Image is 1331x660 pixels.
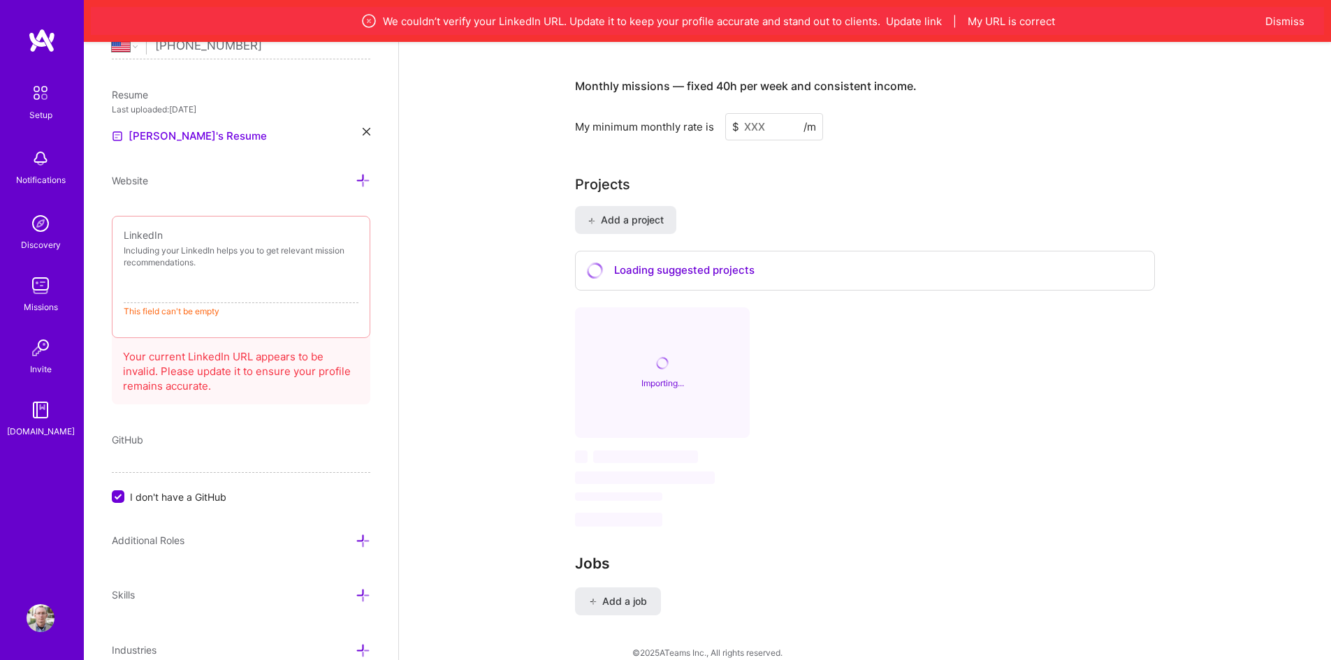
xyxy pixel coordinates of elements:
[575,174,630,195] div: Projects
[588,217,595,225] i: icon PlusBlack
[27,604,54,632] img: User Avatar
[1265,14,1304,29] button: Dismiss
[28,28,56,53] img: logo
[575,492,662,501] span: ‌
[26,78,55,108] img: setup
[575,119,714,134] div: My minimum monthly rate is
[112,175,148,186] span: Website
[112,128,267,145] a: [PERSON_NAME]'s Resume
[155,26,353,66] input: +1 (000) 000-0000
[24,300,58,314] div: Missions
[575,251,1155,291] div: Loading suggested projects
[112,131,123,142] img: Resume
[27,210,54,237] img: discovery
[112,89,148,101] span: Resume
[21,237,61,252] div: Discovery
[953,14,957,29] span: |
[112,589,135,601] span: Skills
[27,272,54,300] img: teamwork
[30,362,52,376] div: Invite
[575,587,661,615] button: Add a job
[23,604,58,632] a: User Avatar
[112,332,370,404] div: Your current LinkedIn URL appears to be invalid. Please update it to ensure your profile remains ...
[112,102,370,117] div: Last uploaded: [DATE]
[655,355,670,371] i: icon CircleLoadingViolet
[130,490,226,504] span: I don't have a GitHub
[886,14,942,29] button: Update link
[157,13,1258,29] div: We couldn’t verify your LinkedIn URL. Update it to keep your profile accurate and stand out to cl...
[968,14,1055,29] button: My URL is correct
[124,245,358,269] p: Including your LinkedIn helps you to get relevant mission recommendations.
[641,376,684,390] div: Importing...
[29,108,52,122] div: Setup
[593,450,698,463] span: ‌
[732,119,739,134] span: $
[575,450,588,463] span: ‌
[27,334,54,362] img: Invite
[588,213,664,227] span: Add a project
[27,396,54,424] img: guide book
[725,113,823,140] input: XXX
[589,598,597,606] i: icon PlusBlack
[575,80,917,93] h4: Monthly missions — fixed 40h per week and consistent income.
[575,471,715,484] span: ‌
[585,261,604,281] i: icon CircleLoadingViolet
[112,434,143,446] span: GitHub
[575,513,662,527] span: ‌
[575,206,676,234] button: Add a project
[7,424,75,439] div: [DOMAIN_NAME]
[589,594,647,608] span: Add a job
[575,555,1155,572] h3: Jobs
[803,119,816,134] span: /m
[112,644,157,656] span: Industries
[16,173,66,187] div: Notifications
[363,128,370,135] i: icon Close
[124,306,358,318] p: This field can't be empty
[124,229,163,241] span: LinkedIn
[112,534,184,546] span: Additional Roles
[27,145,54,173] img: bell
